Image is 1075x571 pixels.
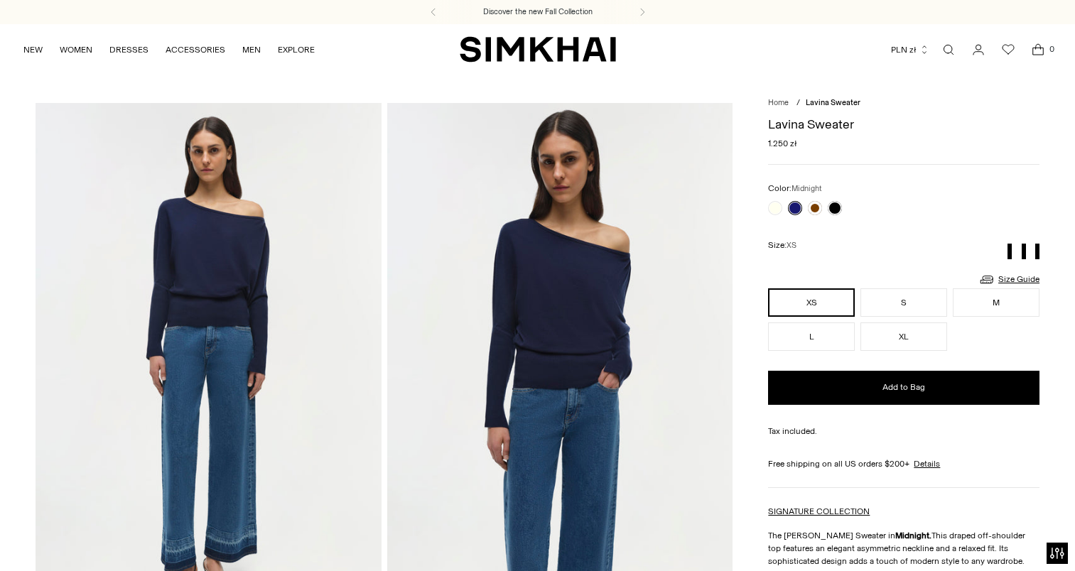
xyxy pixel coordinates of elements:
[792,184,822,193] span: Midnight
[768,239,796,252] label: Size:
[882,381,925,393] span: Add to Bag
[953,288,1039,317] button: M
[964,36,993,64] a: Go to the account page
[109,34,148,65] a: DRESSES
[860,288,947,317] button: S
[768,98,789,107] a: Home
[768,529,1039,567] p: The [PERSON_NAME] Sweater in This draped off-shoulder top features an elegant asymmetric neckline...
[796,97,800,109] div: /
[460,36,616,63] a: SIMKHAI
[768,425,1039,437] div: Tax included.
[934,36,963,64] a: Open search modal
[891,34,929,65] button: PLN zł
[60,34,92,65] a: WOMEN
[278,34,315,65] a: EXPLORE
[768,371,1039,405] button: Add to Bag
[1045,43,1058,55] span: 0
[806,98,860,107] span: Lavina Sweater
[768,137,797,150] span: 1.250 zł
[768,182,822,195] label: Color:
[768,457,1039,470] div: Free shipping on all US orders $200+
[23,34,43,65] a: NEW
[242,34,261,65] a: MEN
[914,457,940,470] a: Details
[978,271,1039,288] a: Size Guide
[860,322,947,351] button: XL
[768,118,1039,131] h1: Lavina Sweater
[768,506,870,516] a: SIGNATURE COLLECTION
[768,322,855,351] button: L
[1024,36,1052,64] a: Open cart modal
[166,34,225,65] a: ACCESSORIES
[895,531,931,540] strong: Midnight.
[768,97,1039,109] nav: breadcrumbs
[768,288,855,317] button: XS
[994,36,1022,64] a: Wishlist
[787,241,796,250] span: XS
[483,6,593,18] a: Discover the new Fall Collection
